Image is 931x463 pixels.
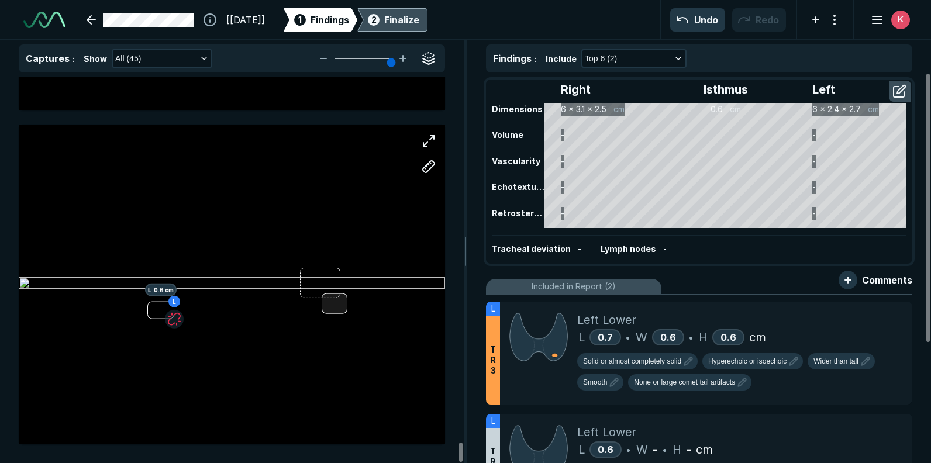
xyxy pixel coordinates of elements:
a: See-Mode Logo [19,7,70,33]
span: cm [696,441,713,458]
li: LTR3Left LowerL0.7•W0.6•H0.6cm [486,302,912,405]
span: All (45) [115,52,141,65]
span: K [898,13,904,26]
span: Captures [26,53,70,64]
span: L [578,441,585,458]
span: • [689,330,693,344]
span: L [491,302,495,315]
span: Wider than tall [813,356,858,367]
span: Lymph nodes [601,244,656,254]
span: L [578,329,585,346]
span: - [653,441,658,458]
span: Tracheal deviation [492,244,571,254]
span: • [626,330,630,344]
span: 0.6 [598,444,613,455]
span: 2 [371,13,377,26]
span: cm [749,329,766,346]
span: • [626,443,630,457]
span: W [636,329,647,346]
span: - [663,244,667,254]
span: 0.7 [598,331,613,343]
span: [[DATE]] [226,13,265,27]
span: Findings [493,53,532,64]
span: L 0.6 cm [145,284,177,296]
img: +bjoIkAAAAGSURBVAMAlSrhqw9HAQMAAAAASUVORK5CYII= [509,311,568,363]
span: H [699,329,708,346]
span: L [491,414,495,427]
span: 0.6 [660,331,676,343]
span: Solid or almost completely solid [583,356,681,367]
img: See-Mode Logo [23,12,65,28]
span: 0.6 [720,331,736,343]
span: : [534,54,536,64]
span: 1 [298,13,302,26]
span: Include [546,53,577,65]
span: Smooth [583,377,607,388]
span: W [636,441,648,458]
span: : [72,54,74,64]
span: Included in Report (2) [532,280,616,293]
span: Findings [311,13,349,27]
button: Undo [670,8,725,32]
button: avatar-name [863,8,912,32]
button: Redo [732,8,786,32]
div: avatar-name [891,11,910,29]
span: Show [84,53,107,65]
span: None or large comet tail artifacts [634,377,735,388]
div: 2Finalize [357,8,427,32]
span: T R 3 [490,344,496,376]
span: H [673,441,681,458]
span: Hyperechoic or isoechoic [708,356,787,367]
div: Finalize [384,13,419,27]
span: - [686,441,691,458]
span: Top 6 (2) [585,52,617,65]
span: Left Lower [577,423,636,441]
div: 1Findings [284,8,357,32]
span: - [578,244,581,254]
span: Comments [862,273,912,287]
span: Left Lower [577,311,636,329]
span: • [663,443,667,457]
